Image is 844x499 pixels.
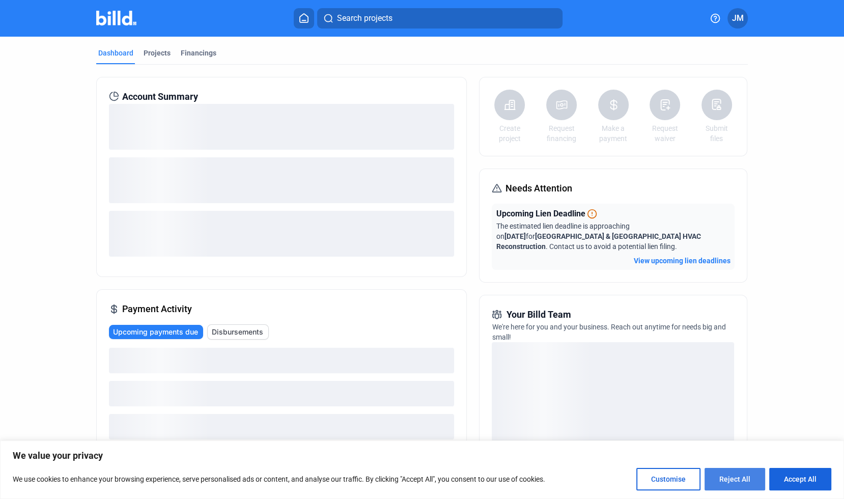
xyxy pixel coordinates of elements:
[144,48,171,58] div: Projects
[506,308,571,322] span: Your Billd Team
[181,48,216,58] div: Financings
[492,323,725,341] span: We're here for you and your business. Reach out anytime for needs big and small!
[647,123,683,144] a: Request waiver
[504,232,525,240] span: [DATE]
[732,12,744,24] span: JM
[317,8,562,29] button: Search projects
[122,302,192,316] span: Payment Activity
[109,414,454,439] div: loading
[705,468,765,490] button: Reject All
[492,342,734,444] div: loading
[505,181,572,196] span: Needs Attention
[636,468,700,490] button: Customise
[207,324,269,340] button: Disbursements
[109,325,203,339] button: Upcoming payments due
[634,256,730,266] button: View upcoming lien deadlines
[544,123,579,144] a: Request financing
[122,90,198,104] span: Account Summary
[109,157,454,203] div: loading
[496,208,585,220] span: Upcoming Lien Deadline
[769,468,831,490] button: Accept All
[336,12,392,24] span: Search projects
[96,11,136,25] img: Billd Company Logo
[212,327,263,337] span: Disbursements
[496,232,700,251] span: [GEOGRAPHIC_DATA] & [GEOGRAPHIC_DATA] HVAC Reconstruction
[699,123,735,144] a: Submit files
[109,104,454,150] div: loading
[492,123,527,144] a: Create project
[109,211,454,257] div: loading
[496,222,700,251] span: The estimated lien deadline is approaching on for . Contact us to avoid a potential lien filing.
[727,8,748,29] button: JM
[109,381,454,406] div: loading
[13,473,545,485] p: We use cookies to enhance your browsing experience, serve personalised ads or content, and analys...
[13,450,831,462] p: We value your privacy
[109,348,454,373] div: loading
[596,123,631,144] a: Make a payment
[113,327,198,337] span: Upcoming payments due
[98,48,133,58] div: Dashboard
